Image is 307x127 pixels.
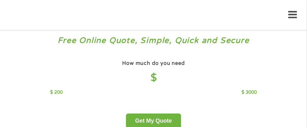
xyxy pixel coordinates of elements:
[122,60,185,67] h4: How much do you need
[50,89,63,96] p: $ 200
[50,71,257,84] h4: $
[6,35,301,46] h3: Free Online Quote, Simple, Quick and Secure
[242,89,257,96] p: $ 3000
